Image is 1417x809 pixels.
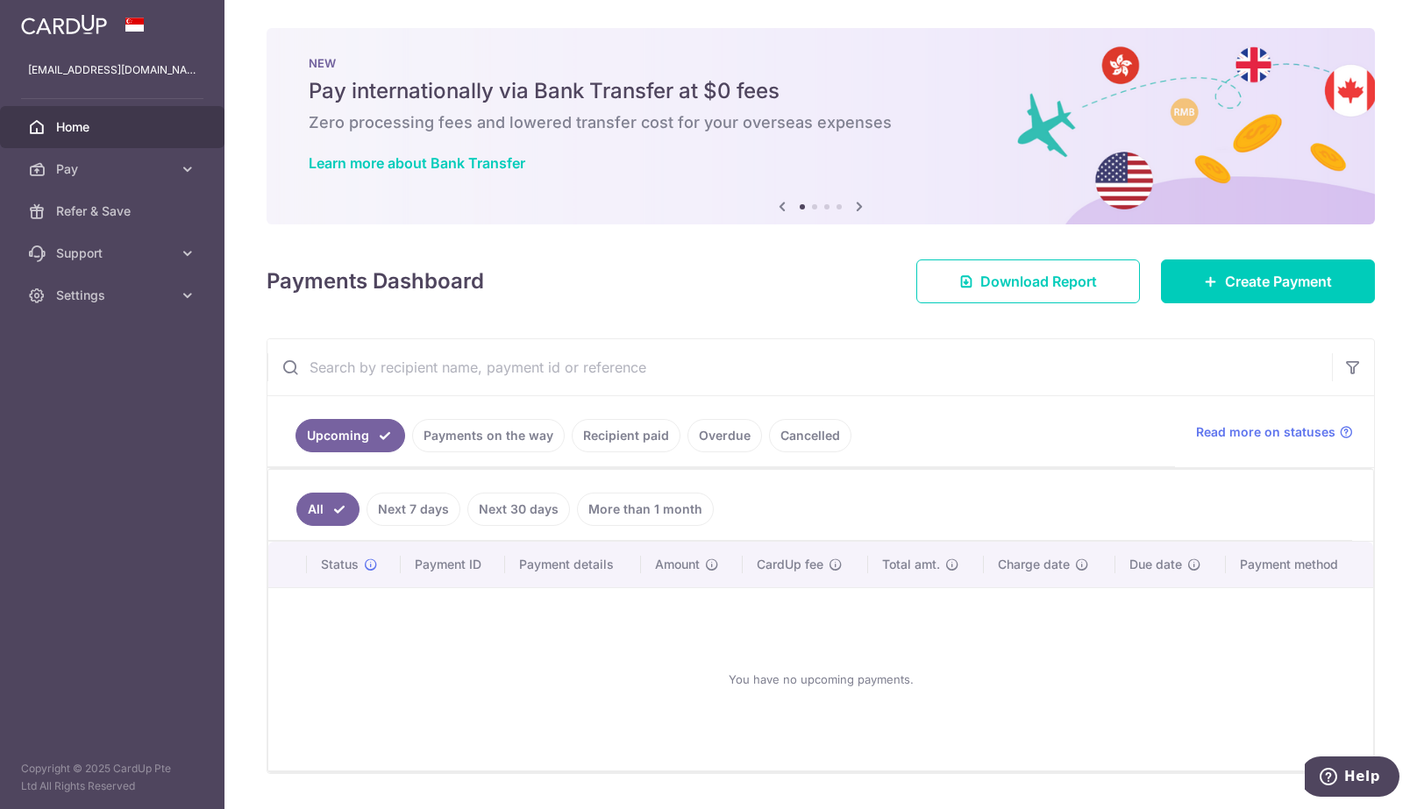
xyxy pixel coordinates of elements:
[655,556,700,573] span: Amount
[757,556,823,573] span: CardUp fee
[467,493,570,526] a: Next 30 days
[309,56,1333,70] p: NEW
[980,271,1097,292] span: Download Report
[998,556,1070,573] span: Charge date
[1196,423,1353,441] a: Read more on statuses
[1129,556,1182,573] span: Due date
[296,493,360,526] a: All
[769,419,851,452] a: Cancelled
[1226,542,1373,587] th: Payment method
[309,154,525,172] a: Learn more about Bank Transfer
[296,419,405,452] a: Upcoming
[916,259,1140,303] a: Download Report
[309,77,1333,105] h5: Pay internationally via Bank Transfer at $0 fees
[1196,423,1335,441] span: Read more on statuses
[1305,756,1399,800] iframe: Opens a widget where you can find more information
[882,556,940,573] span: Total amt.
[56,202,172,220] span: Refer & Save
[21,14,107,35] img: CardUp
[401,542,505,587] th: Payment ID
[56,245,172,262] span: Support
[505,542,640,587] th: Payment details
[577,493,714,526] a: More than 1 month
[28,61,196,79] p: [EMAIL_ADDRESS][DOMAIN_NAME]
[1161,259,1375,303] a: Create Payment
[367,493,460,526] a: Next 7 days
[412,419,565,452] a: Payments on the way
[267,339,1332,395] input: Search by recipient name, payment id or reference
[267,28,1375,224] img: Bank transfer banner
[309,112,1333,133] h6: Zero processing fees and lowered transfer cost for your overseas expenses
[267,266,484,297] h4: Payments Dashboard
[1225,271,1332,292] span: Create Payment
[321,556,359,573] span: Status
[687,419,762,452] a: Overdue
[289,602,1352,756] div: You have no upcoming payments.
[56,118,172,136] span: Home
[572,419,680,452] a: Recipient paid
[56,160,172,178] span: Pay
[56,287,172,304] span: Settings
